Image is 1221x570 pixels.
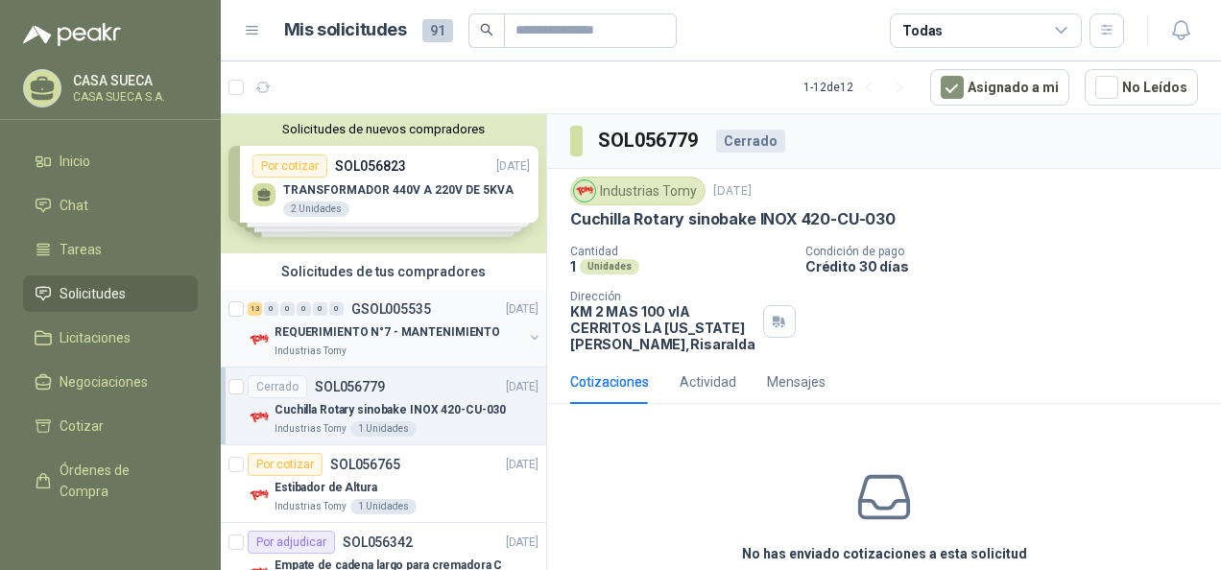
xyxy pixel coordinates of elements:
div: Cerrado [248,375,307,398]
p: REQUERIMIENTO N°7 - MANTENIMIENTO [275,323,500,342]
p: KM 2 MAS 100 vIA CERRITOS LA [US_STATE] [PERSON_NAME] , Risaralda [570,303,755,352]
p: SOL056765 [330,458,400,471]
p: [DATE] [506,300,539,319]
span: search [480,23,493,36]
p: Industrias Tomy [275,421,347,437]
a: 13 0 0 0 0 0 GSOL005535[DATE] Company LogoREQUERIMIENTO N°7 - MANTENIMIENTOIndustrias Tomy [248,297,542,359]
img: Company Logo [248,484,271,507]
span: Licitaciones [60,327,131,348]
p: Dirección [570,290,755,303]
a: Licitaciones [23,320,198,356]
div: Solicitudes de nuevos compradoresPor cotizarSOL056823[DATE] TRANSFORMADOR 440V A 220V DE 5KVA2 Un... [221,114,546,253]
p: Cantidad [570,245,790,258]
div: 0 [280,302,295,316]
a: Órdenes de Compra [23,452,198,510]
a: Remisiones [23,517,198,554]
span: Órdenes de Compra [60,460,180,502]
p: Crédito 30 días [805,258,1213,274]
div: Todas [902,20,943,41]
img: Company Logo [248,328,271,351]
p: [DATE] [713,182,752,201]
a: CerradoSOL056779[DATE] Company LogoCuchilla Rotary sinobake INOX 420-CU-030Industrias Tomy1 Unidades [221,368,546,445]
a: Cotizar [23,408,198,444]
p: Condición de pago [805,245,1213,258]
div: Solicitudes de tus compradores [221,253,546,290]
span: Cotizar [60,416,104,437]
div: 0 [264,302,278,316]
img: Company Logo [248,406,271,429]
img: Logo peakr [23,23,121,46]
p: CASA SUECA [73,74,193,87]
div: 0 [313,302,327,316]
div: 1 - 12 de 12 [803,72,915,103]
span: 91 [422,19,453,42]
p: Cuchilla Rotary sinobake INOX 420-CU-030 [275,401,506,419]
span: Solicitudes [60,283,126,304]
div: Cotizaciones [570,371,649,392]
p: [DATE] [506,378,539,396]
p: Industrias Tomy [275,344,347,359]
span: Chat [60,195,88,216]
div: Mensajes [767,371,826,392]
h3: No has enviado cotizaciones a esta solicitud [742,543,1027,564]
p: GSOL005535 [351,302,431,316]
a: Tareas [23,231,198,268]
span: Inicio [60,151,90,172]
span: Negociaciones [60,371,148,392]
p: SOL056779 [315,380,385,393]
div: 0 [297,302,311,316]
button: No Leídos [1085,69,1198,106]
div: Actividad [680,371,736,392]
a: Inicio [23,143,198,179]
p: SOL056342 [343,535,413,549]
div: Por adjudicar [248,531,335,554]
p: Estibador de Altura [275,479,377,497]
p: Industrias Tomy [275,499,347,514]
div: 0 [329,302,344,316]
a: Solicitudes [23,275,198,312]
button: Solicitudes de nuevos compradores [228,122,539,136]
span: Tareas [60,239,102,260]
a: Negociaciones [23,364,198,400]
p: CASA SUECA S.A. [73,91,193,103]
h1: Mis solicitudes [284,16,407,44]
h3: SOL056779 [598,126,701,155]
a: Chat [23,187,198,224]
div: 1 Unidades [350,499,417,514]
div: Unidades [580,259,639,274]
p: 1 [570,258,576,274]
p: Cuchilla Rotary sinobake INOX 420-CU-030 [570,209,896,229]
div: Cerrado [716,130,785,153]
div: Industrias Tomy [570,177,706,205]
div: 13 [248,302,262,316]
p: [DATE] [506,456,539,474]
div: 1 Unidades [350,421,417,437]
p: [DATE] [506,534,539,552]
div: Por cotizar [248,453,323,476]
img: Company Logo [574,180,595,202]
a: Por cotizarSOL056765[DATE] Company LogoEstibador de AlturaIndustrias Tomy1 Unidades [221,445,546,523]
button: Asignado a mi [930,69,1069,106]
